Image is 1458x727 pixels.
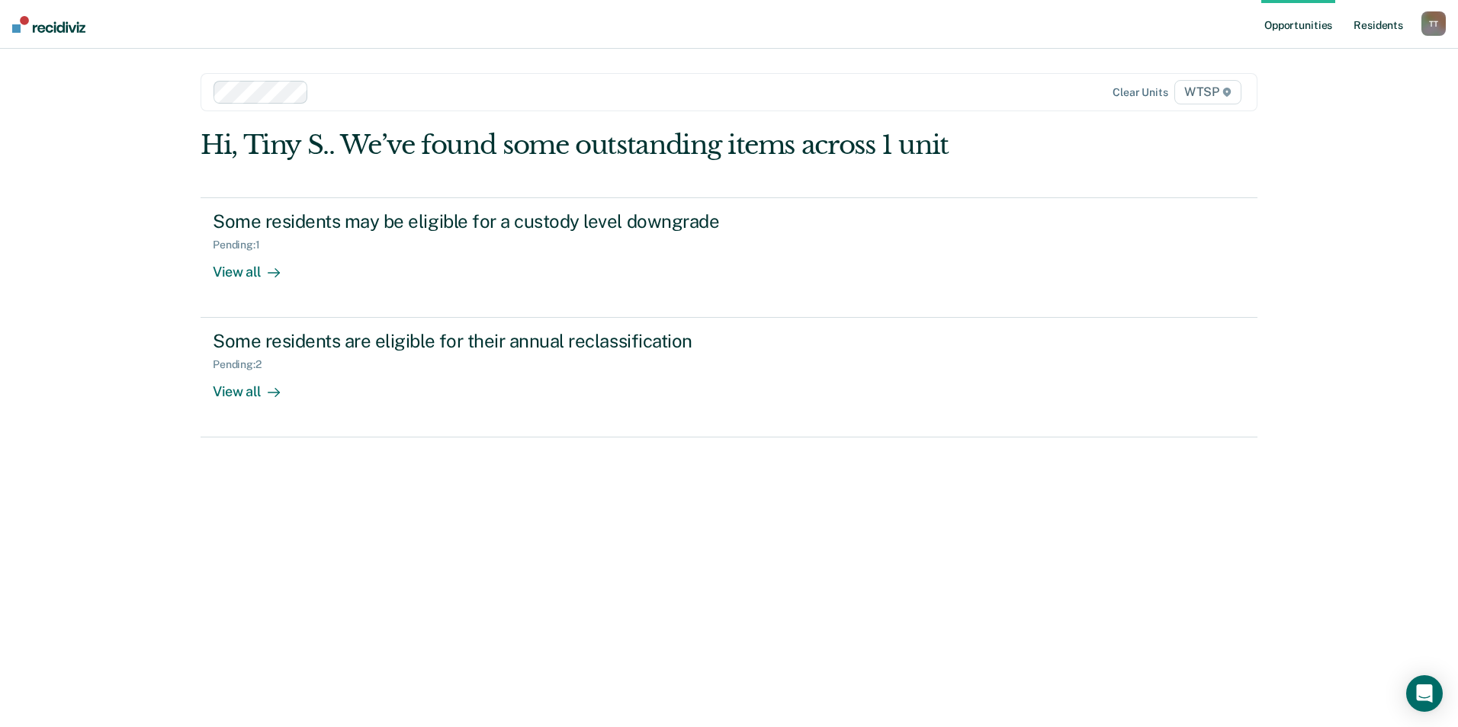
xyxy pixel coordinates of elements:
[12,16,85,33] img: Recidiviz
[1406,675,1443,712] div: Open Intercom Messenger
[201,197,1257,318] a: Some residents may be eligible for a custody level downgradePending:1View all
[213,251,298,280] div: View all
[213,330,748,352] div: Some residents are eligible for their annual reclassification
[201,318,1257,437] a: Some residents are eligible for their annual reclassificationPending:2View all
[213,358,274,371] div: Pending : 2
[1113,86,1168,99] div: Clear units
[1174,80,1241,104] span: WTSP
[213,239,272,251] div: Pending : 1
[1421,11,1446,36] button: TT
[201,130,1046,161] div: Hi, Tiny S.. We’ve found some outstanding items across 1 unit
[213,210,748,232] div: Some residents may be eligible for a custody level downgrade
[213,371,298,401] div: View all
[1421,11,1446,36] div: T T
